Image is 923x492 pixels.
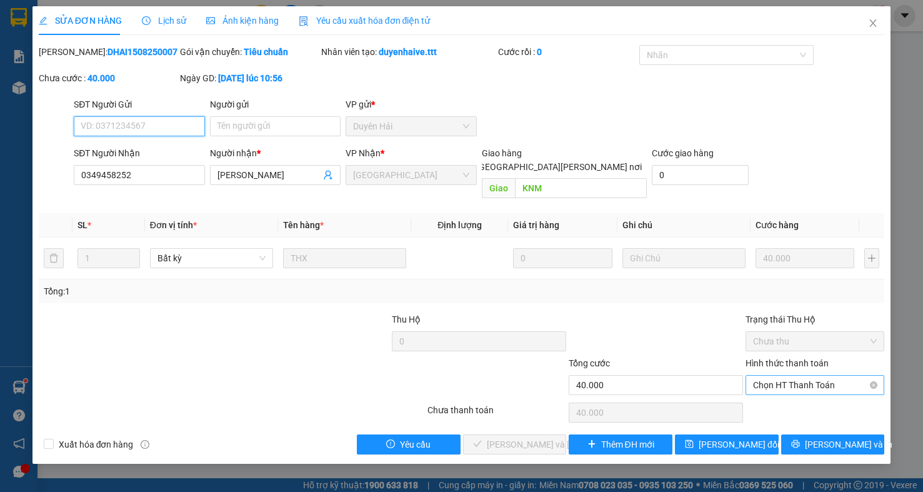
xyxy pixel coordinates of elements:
div: Ngày GD: [180,71,319,85]
span: [PERSON_NAME] đổi [699,438,779,451]
div: SĐT Người Nhận [74,146,205,160]
span: plus [587,439,596,449]
input: Cước giao hàng [652,165,749,185]
span: picture [206,16,215,25]
span: Yêu cầu xuất hóa đơn điện tử [299,16,431,26]
span: Định lượng [437,220,482,230]
span: Ảnh kiện hàng [206,16,279,26]
span: SL [77,220,87,230]
button: plusThêm ĐH mới [569,434,672,454]
th: Ghi chú [617,213,751,238]
label: Hình thức thanh toán [746,358,829,368]
span: clock-circle [142,16,151,25]
button: delete [44,248,64,268]
span: Xuất hóa đơn hàng [54,438,139,451]
span: save [685,439,694,449]
span: Giao hàng [482,148,522,158]
div: SĐT Người Gửi [74,98,205,111]
span: Chọn HT Thanh Toán [753,376,877,394]
input: 0 [513,248,612,268]
span: edit [39,16,47,25]
span: printer [791,439,800,449]
b: DHAI1508250007 [107,47,177,57]
div: Chưa thanh toán [426,403,567,425]
span: Đơn vị tính [150,220,197,230]
input: Ghi Chú [622,248,746,268]
button: plus [864,248,879,268]
b: 40.000 [87,73,115,83]
span: info-circle [141,440,149,449]
button: save[PERSON_NAME] đổi [675,434,779,454]
div: VP gửi [346,98,477,111]
div: Cước rồi : [498,45,637,59]
div: Người nhận [210,146,341,160]
span: Chưa thu [753,332,877,351]
button: exclamation-circleYêu cầu [357,434,461,454]
div: Chưa cước : [39,71,177,85]
input: Dọc đường [515,178,647,198]
span: Lịch sử [142,16,186,26]
span: user-add [323,170,333,180]
img: icon [299,16,309,26]
span: Thu Hộ [392,314,421,324]
div: Người gửi [210,98,341,111]
span: Tổng cước [569,358,610,368]
label: Cước giao hàng [652,148,714,158]
span: close-circle [870,381,877,389]
div: Gói vận chuyển: [180,45,319,59]
button: printer[PERSON_NAME] và In [781,434,885,454]
span: SỬA ĐƠN HÀNG [39,16,122,26]
b: [DATE] lúc 10:56 [218,73,282,83]
span: VP Nhận [346,148,381,158]
input: VD: Bàn, Ghế [283,248,406,268]
span: Giao [482,178,515,198]
div: [PERSON_NAME]: [39,45,177,59]
b: 0 [537,47,542,57]
input: 0 [756,248,854,268]
button: Close [856,6,891,41]
span: Giá trị hàng [513,220,559,230]
div: Tổng: 1 [44,284,357,298]
b: Tiêu chuẩn [244,47,288,57]
span: Bất kỳ [157,249,266,268]
span: Yêu cầu [400,438,431,451]
span: Thêm ĐH mới [601,438,654,451]
div: Nhân viên tạo: [321,45,496,59]
span: [PERSON_NAME] và In [805,438,892,451]
span: close [868,18,878,28]
div: Trạng thái Thu Hộ [746,313,884,326]
b: duyenhaive.ttt [379,47,437,57]
button: check[PERSON_NAME] và [PERSON_NAME] hàng [463,434,567,454]
span: [GEOGRAPHIC_DATA][PERSON_NAME] nơi [471,160,647,174]
span: Sài Gòn [353,166,469,184]
span: Cước hàng [756,220,799,230]
span: Duyên Hải [353,117,469,136]
span: exclamation-circle [386,439,395,449]
span: Tên hàng [283,220,324,230]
